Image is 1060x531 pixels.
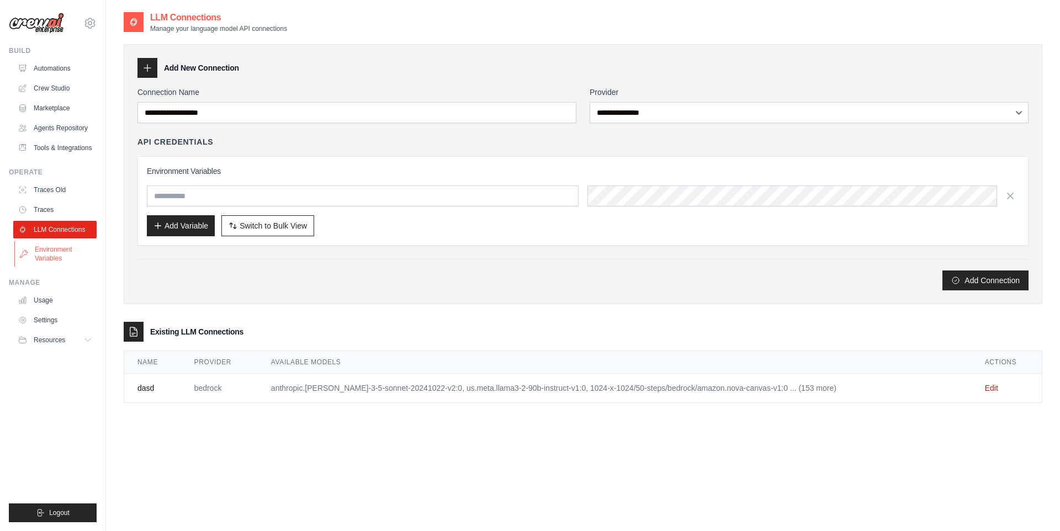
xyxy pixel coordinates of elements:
th: Name [124,351,181,374]
h3: Environment Variables [147,166,1019,177]
label: Provider [590,87,1029,98]
button: Add Connection [942,270,1029,290]
h2: LLM Connections [150,11,287,24]
label: Connection Name [137,87,576,98]
div: Operate [9,168,97,177]
a: Edit [985,384,998,392]
span: Logout [49,508,70,517]
div: Build [9,46,97,55]
td: anthropic.[PERSON_NAME]-3-5-sonnet-20241022-v2:0, us.meta.llama3-2-90b-instruct-v1:0, 1024-x-1024... [258,374,972,403]
p: Manage your language model API connections [150,24,287,33]
a: Usage [13,291,97,309]
a: Settings [13,311,97,329]
button: Logout [9,503,97,522]
h3: Existing LLM Connections [150,326,243,337]
th: Provider [181,351,258,374]
th: Available Models [258,351,972,374]
a: Traces Old [13,181,97,199]
td: bedrock [181,374,258,403]
img: Logo [9,13,64,34]
button: Add Variable [147,215,215,236]
h3: Add New Connection [164,62,239,73]
a: Automations [13,60,97,77]
h4: API Credentials [137,136,213,147]
div: Manage [9,278,97,287]
button: Resources [13,331,97,349]
a: Agents Repository [13,119,97,137]
a: Crew Studio [13,79,97,97]
span: Resources [34,336,65,344]
a: Environment Variables [14,241,98,267]
a: Marketplace [13,99,97,117]
a: Tools & Integrations [13,139,97,157]
button: Switch to Bulk View [221,215,314,236]
span: Switch to Bulk View [240,220,307,231]
a: Traces [13,201,97,219]
td: dasd [124,374,181,403]
th: Actions [972,351,1042,374]
a: LLM Connections [13,221,97,238]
